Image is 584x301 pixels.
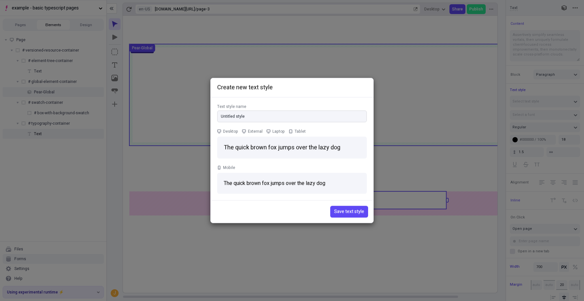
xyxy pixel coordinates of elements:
[295,129,306,134] div: Tablet
[248,129,263,134] div: External
[217,104,367,109] div: Text style name
[272,129,285,134] div: Laptop
[330,206,368,218] button: Save text style
[223,165,235,170] div: Mobile
[211,78,373,97] div: Create new text style
[217,111,367,122] input: Text style name
[334,208,364,215] span: Save text style
[223,129,238,134] div: Desktop
[217,173,367,194] div: The quick brown fox jumps over the lazy dog
[217,137,367,159] div: The quick brown fox jumps over the lazy dog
